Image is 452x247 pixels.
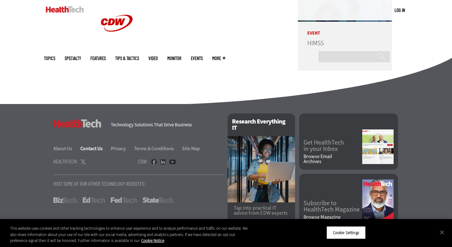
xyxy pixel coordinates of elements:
[46,6,84,13] img: Home
[148,56,158,61] a: Video
[115,56,139,61] a: Tips & Tactics
[134,145,181,152] a: Terms & Conditions
[138,159,148,164] h4: CDW:
[304,140,362,152] a: Get HealthTechin your Inbox
[53,159,78,164] h4: HealthTech:
[80,145,110,152] a: Contact Us
[53,181,224,186] p: Visit Some Of Our Other Technology Websites:
[111,123,220,127] h4: Technology Solutions That Drive Business
[93,41,140,48] a: CDW
[304,154,362,164] a: Browse EmailArchives
[212,56,225,61] span: More
[435,225,449,239] button: Close
[304,200,362,213] a: Subscribe toHealthTech Magazine
[53,197,77,203] a: BizTech
[362,129,394,164] img: newsletter screenshot
[182,145,200,152] a: Site Map
[143,197,173,203] a: StateTech
[111,145,133,152] a: Privacy
[362,179,394,221] img: Fall 2025 Cover
[167,56,181,61] a: MonITor
[53,145,79,152] a: About Us
[53,119,101,128] h3: HealthTech
[191,56,203,61] a: Events
[83,197,105,203] a: EdTech
[141,238,164,243] a: More information about your privacy
[304,215,362,225] a: Browse MagazineArchives
[234,206,289,216] p: Tap into practical IT advice from CDW experts
[44,56,55,61] span: Topics
[90,56,106,61] a: Features
[326,226,366,239] button: Cookie Settings
[228,113,295,136] h2: Research Everything IT
[65,56,81,61] span: Specialty
[10,225,249,244] div: This website uses cookies and other tracking technologies to enhance user experience and to analy...
[111,197,137,203] a: FedTech
[395,7,405,13] a: Log in
[395,7,405,14] div: User menu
